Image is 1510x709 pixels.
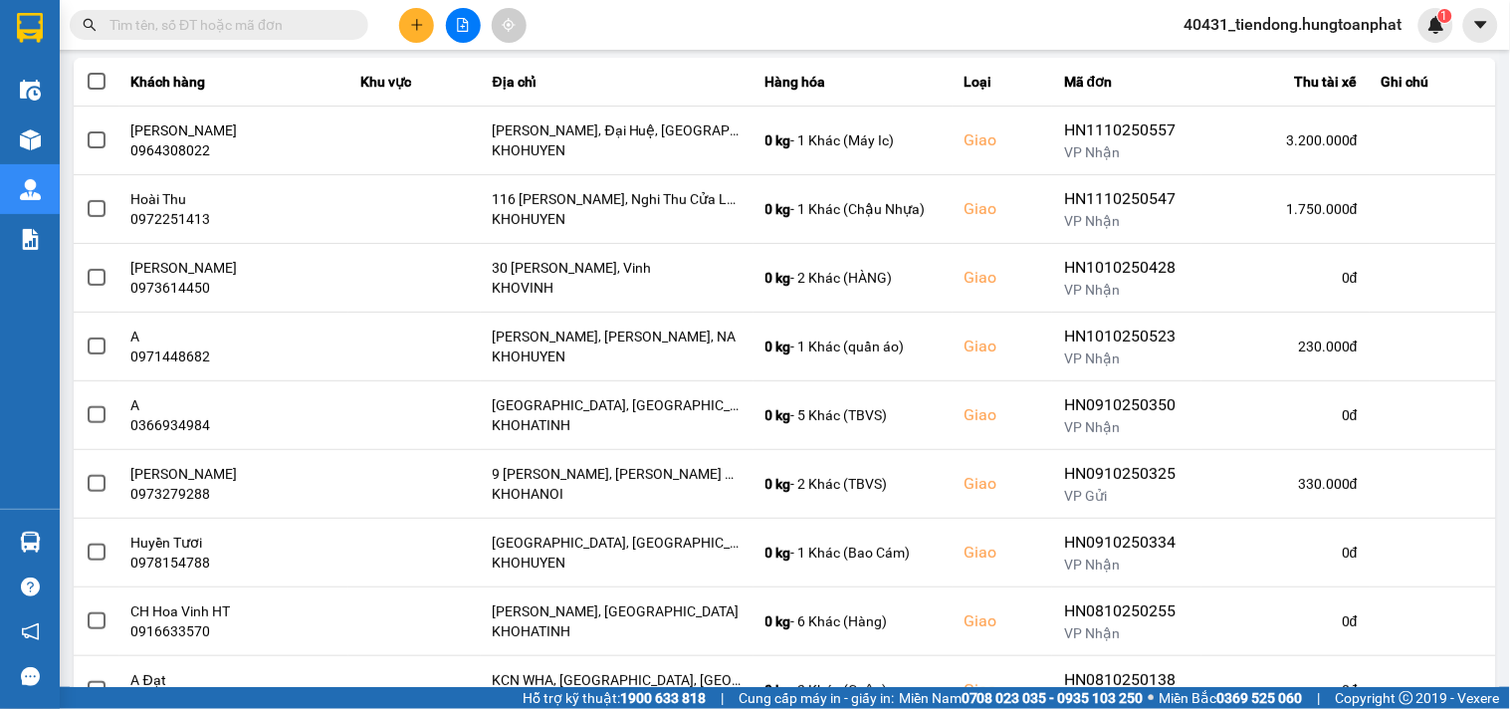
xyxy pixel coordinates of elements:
th: Khu vực [348,58,480,107]
button: caret-down [1463,8,1498,43]
div: [PERSON_NAME] [131,120,337,140]
span: Hỗ trợ kỹ thuật: [523,687,706,709]
span: | [721,687,724,709]
div: VP Nhận [1064,623,1189,643]
span: caret-down [1472,16,1490,34]
span: 0 kg [765,613,791,629]
div: [GEOGRAPHIC_DATA], [GEOGRAPHIC_DATA], [GEOGRAPHIC_DATA], HT [493,395,742,415]
span: question-circle [21,578,40,596]
img: warehouse-icon [20,532,41,553]
th: Loại [953,58,1052,107]
div: 0916633570 [131,621,337,641]
div: HN1110250547 [1064,187,1189,211]
span: file-add [456,18,470,32]
img: warehouse-icon [20,179,41,200]
strong: 0369 525 060 [1217,690,1303,706]
div: Giao [965,678,1040,702]
div: HN0910250334 [1064,531,1189,555]
div: - 2 Khác (TBVS) [765,474,941,494]
div: KHOHATINH [493,415,742,435]
div: KHOHUYEN [493,347,742,366]
th: Mã đơn [1052,58,1201,107]
div: VP Nhận [1064,555,1189,575]
div: - 1 Khác (Chậu Nhựa) [765,199,941,219]
div: 0978154788 [131,553,337,573]
div: VP Nhận [1064,280,1189,300]
div: 0 đ [1213,405,1358,425]
div: Giao [965,609,1040,633]
div: HN1010250523 [1064,325,1189,349]
div: HN1110250557 [1064,118,1189,142]
div: 0 đ [1213,611,1358,631]
div: CH Hoa Vinh HT [131,601,337,621]
span: notification [21,622,40,641]
div: 0972251413 [131,209,337,229]
div: VP Gửi [1064,486,1189,506]
span: 0 kg [765,132,791,148]
div: Giao [965,266,1040,290]
div: 30 [PERSON_NAME], Vinh [493,258,742,278]
div: 1.750.000 đ [1213,199,1358,219]
th: Hàng hóa [754,58,953,107]
div: VP Nhận [1064,211,1189,231]
sup: 1 [1438,9,1452,23]
th: Địa chỉ [481,58,754,107]
div: - 3 Khác (Cuộn) [765,680,941,700]
div: 3.200.000 đ [1213,130,1358,150]
div: - 2 Khác (HÀNG) [765,268,941,288]
div: [PERSON_NAME], [GEOGRAPHIC_DATA] [493,601,742,621]
div: Giao [965,541,1040,565]
img: warehouse-icon [20,80,41,101]
button: plus [399,8,434,43]
img: logo-vxr [17,13,43,43]
input: Tìm tên, số ĐT hoặc mã đơn [109,14,344,36]
div: 230.000 đ [1213,337,1358,356]
div: [PERSON_NAME], [PERSON_NAME], NA [493,327,742,347]
div: - 5 Khác (TBVS) [765,405,941,425]
strong: 0708 023 035 - 0935 103 250 [962,690,1144,706]
div: - 6 Khác (Hàng) [765,611,941,631]
div: A Đạt [131,670,337,690]
div: 0973279288 [131,484,337,504]
span: 40431_tiendong.hungtoanphat [1169,12,1418,37]
div: Giao [965,197,1040,221]
div: 9 [PERSON_NAME], [PERSON_NAME] HT [493,464,742,484]
div: HN0910250350 [1064,393,1189,417]
img: solution-icon [20,229,41,250]
span: 0 kg [765,476,791,492]
div: [GEOGRAPHIC_DATA], [GEOGRAPHIC_DATA], [GEOGRAPHIC_DATA] [493,533,742,553]
span: message [21,667,40,686]
span: search [83,18,97,32]
span: 0 kg [765,201,791,217]
th: Ghi chú [1370,58,1496,107]
button: file-add [446,8,481,43]
div: HN0810250255 [1064,599,1189,623]
span: | [1318,687,1321,709]
div: KHOHANOI [493,484,742,504]
div: Thu tài xế [1213,70,1358,94]
button: aim [492,8,527,43]
div: KHOHUYEN [493,209,742,229]
span: 0 kg [765,339,791,354]
div: - 1 Khác (Bao Cám) [765,543,941,563]
div: A [131,395,337,415]
div: Giao [965,403,1040,427]
div: 0 đ [1213,680,1358,700]
div: VP Nhận [1064,417,1189,437]
span: copyright [1400,691,1413,705]
div: 116 [PERSON_NAME], Nghi Thu Cửa Lò, NA [493,189,742,209]
div: HN1010250428 [1064,256,1189,280]
div: KHOHATINH [493,621,742,641]
div: 0964308022 [131,140,337,160]
strong: 1900 633 818 [620,690,706,706]
div: KCN WHA, [GEOGRAPHIC_DATA], [GEOGRAPHIC_DATA] [493,670,742,690]
div: Giao [965,335,1040,358]
span: 0 kg [765,682,791,698]
div: 0971448682 [131,347,337,366]
div: 0366934984 [131,415,337,435]
div: 0973614450 [131,278,337,298]
div: Giao [965,472,1040,496]
div: [PERSON_NAME] [131,258,337,278]
span: plus [410,18,424,32]
div: 0 đ [1213,268,1358,288]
